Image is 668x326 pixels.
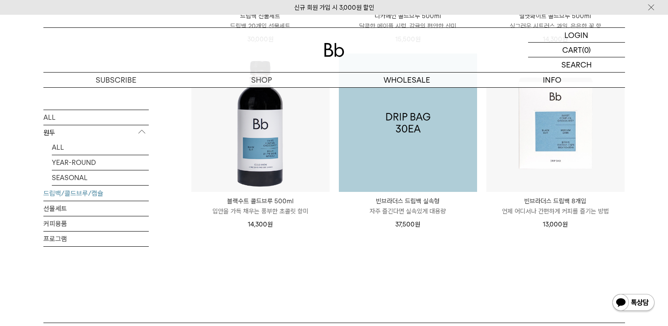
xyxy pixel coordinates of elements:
[43,110,149,125] a: ALL
[612,293,655,313] img: 카카오톡 채널 1:1 채팅 버튼
[395,221,420,228] span: 37,500
[486,206,625,216] p: 언제 어디서나 간편하게 커피를 즐기는 방법
[339,54,477,192] a: 빈브라더스 드립백 실속형
[191,196,330,216] a: 블랙수트 콜드브루 500ml 입안을 가득 채우는 풍부한 초콜릿 향미
[267,221,273,228] span: 원
[294,4,374,11] a: 신규 회원 가입 시 3,000원 할인
[528,28,625,43] a: LOGIN
[191,196,330,206] p: 블랙수트 콜드브루 500ml
[486,54,625,192] img: 빈브라더스 드립백 8개입
[561,57,592,72] p: SEARCH
[564,28,588,42] p: LOGIN
[52,155,149,170] a: YEAR-ROUND
[43,73,189,87] a: SUBSCRIBE
[191,54,330,192] img: 블랙수트 콜드브루 500ml
[248,221,273,228] span: 14,300
[339,54,477,192] img: 1000000033_add2_050.jpg
[191,206,330,216] p: 입안을 가득 채우는 풍부한 초콜릿 향미
[324,43,344,57] img: 로고
[52,170,149,185] a: SEASONAL
[562,43,582,57] p: CART
[43,232,149,246] a: 프로그램
[189,73,334,87] a: SHOP
[334,73,480,87] p: WHOLESALE
[543,221,568,228] span: 13,000
[339,196,477,216] a: 빈브라더스 드립백 실속형 자주 즐긴다면 실속있게 대용량
[43,216,149,231] a: 커피용품
[339,196,477,206] p: 빈브라더스 드립백 실속형
[43,125,149,140] p: 원두
[582,43,591,57] p: (0)
[528,43,625,57] a: CART (0)
[43,201,149,216] a: 선물세트
[486,196,625,216] a: 빈브라더스 드립백 8개입 언제 어디서나 간편하게 커피를 즐기는 방법
[562,221,568,228] span: 원
[43,186,149,201] a: 드립백/콜드브루/캡슐
[339,206,477,216] p: 자주 즐긴다면 실속있게 대용량
[52,140,149,155] a: ALL
[486,196,625,206] p: 빈브라더스 드립백 8개입
[480,73,625,87] p: INFO
[415,221,420,228] span: 원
